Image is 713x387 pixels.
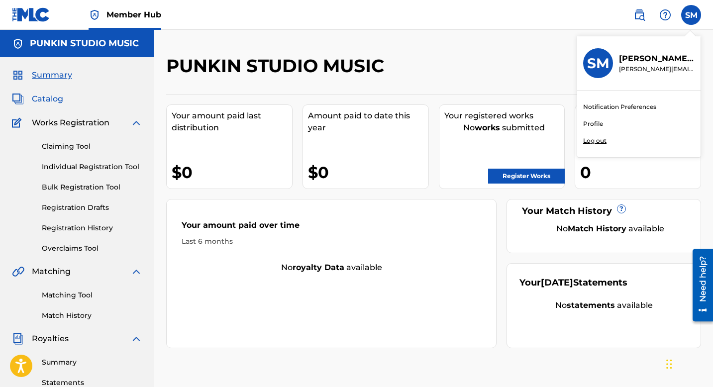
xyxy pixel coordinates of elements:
img: Royalties [12,333,24,345]
div: No submitted [444,122,565,134]
div: $0 [308,161,428,184]
a: Matching Tool [42,290,142,300]
div: Your Statements [519,276,627,290]
img: Summary [12,69,24,81]
div: Your amount paid last distribution [172,110,292,134]
span: Royalties [32,333,69,345]
img: Accounts [12,38,24,50]
a: Claiming Tool [42,141,142,152]
img: MLC Logo [12,7,50,22]
span: Member Hub [106,9,161,20]
img: expand [130,117,142,129]
span: SM [685,9,698,21]
strong: Match History [568,224,626,233]
div: Last 6 months [182,236,481,247]
h5: PUNKIN STUDIO MUSIC [30,38,139,49]
img: expand [130,266,142,278]
span: Summary [32,69,72,81]
strong: works [475,123,500,132]
div: Drag [666,349,672,379]
img: Catalog [12,93,24,105]
img: help [659,9,671,21]
a: SummarySummary [12,69,72,81]
div: Your Match History [519,204,688,218]
a: CatalogCatalog [12,93,63,105]
a: Overclaims Tool [42,243,142,254]
strong: statements [567,300,615,310]
a: Bulk Registration Tool [42,182,142,193]
a: Individual Registration Tool [42,162,142,172]
a: Match History [42,310,142,321]
img: Works Registration [12,117,25,129]
p: Silvia Manning [619,53,695,65]
div: User Menu [681,5,701,25]
a: Summary [42,357,142,368]
div: Your registered works [444,110,565,122]
h3: SM [587,55,610,72]
img: Top Rightsholder [89,9,101,21]
img: search [633,9,645,21]
p: silvia@punkinstudios.com [619,65,695,74]
span: Catalog [32,93,63,105]
a: Notification Preferences [583,102,656,111]
span: Matching [32,266,71,278]
iframe: Chat Widget [663,339,713,387]
div: No available [167,262,496,274]
div: Amount paid to date this year [308,110,428,134]
span: [DATE] [541,277,573,288]
span: Works Registration [32,117,109,129]
div: 0 [580,161,701,184]
img: expand [130,333,142,345]
a: Registration Drafts [42,202,142,213]
div: $0 [172,161,292,184]
a: Registration History [42,223,142,233]
a: Register Works [488,169,565,184]
span: ? [617,205,625,213]
iframe: Resource Center [685,245,713,325]
div: Your amount paid over time [182,219,481,236]
a: Public Search [629,5,649,25]
div: Help [655,5,675,25]
div: No available [519,299,688,311]
a: Profile [583,119,603,128]
div: No available [532,223,688,235]
h2: PUNKIN STUDIO MUSIC [166,55,389,77]
img: Matching [12,266,24,278]
p: Log out [583,136,607,145]
strong: royalty data [293,263,344,272]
